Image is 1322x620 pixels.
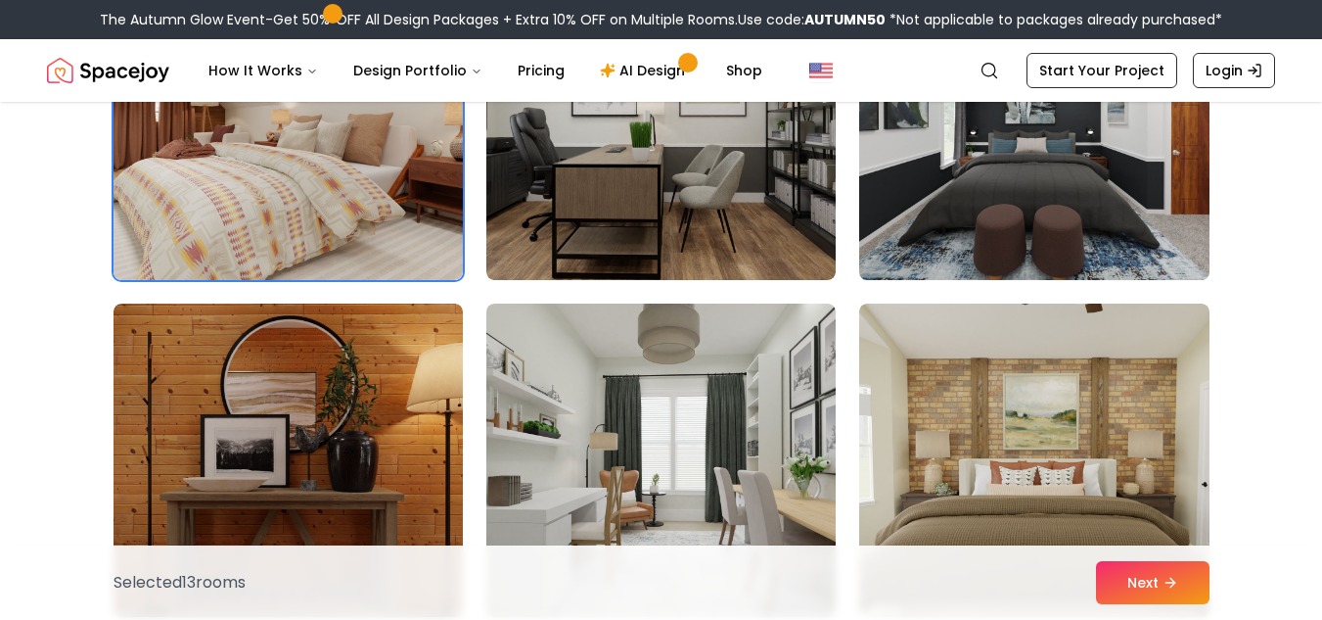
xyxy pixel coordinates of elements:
button: Next [1096,561,1209,604]
p: Selected 13 room s [114,571,246,595]
a: Pricing [502,51,580,90]
img: Room room-42 [859,304,1208,617]
a: Login [1193,53,1275,88]
a: Spacejoy [47,51,169,90]
img: Spacejoy Logo [47,51,169,90]
span: *Not applicable to packages already purchased* [886,10,1222,29]
a: AI Design [584,51,707,90]
button: How It Works [193,51,334,90]
b: AUTUMN50 [804,10,886,29]
div: The Autumn Glow Event-Get 50% OFF All Design Packages + Extra 10% OFF on Multiple Rooms. [100,10,1222,29]
a: Shop [710,51,778,90]
a: Start Your Project [1026,53,1177,88]
img: Room room-41 [486,304,836,617]
img: United States [809,59,833,82]
img: Room room-40 [114,304,463,617]
button: Design Portfolio [338,51,498,90]
span: Use code: [738,10,886,29]
nav: Main [193,51,778,90]
nav: Global [47,39,1275,102]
